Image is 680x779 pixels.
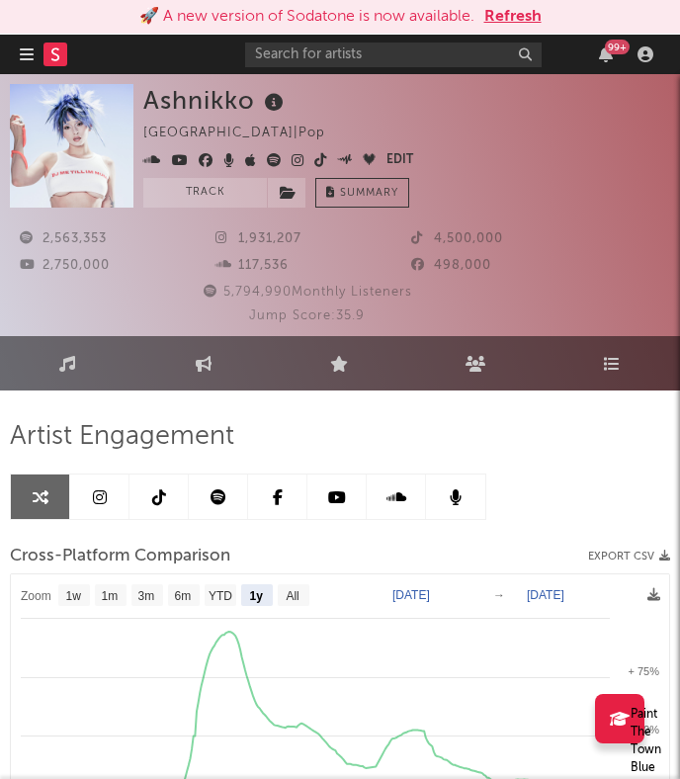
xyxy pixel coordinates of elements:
[215,232,301,245] span: 1,931,207
[340,188,398,199] span: Summary
[10,425,234,449] span: Artist Engagement
[215,259,289,272] span: 117,536
[21,589,51,603] text: Zoom
[66,589,82,603] text: 1w
[10,545,230,568] span: Cross-Platform Comparison
[588,551,670,563] button: Export CSV
[411,259,491,272] span: 498,000
[315,178,409,208] button: Summary
[386,149,413,173] button: Edit
[143,84,289,117] div: Ashnikko
[245,43,542,67] input: Search for artists
[143,122,348,145] div: [GEOGRAPHIC_DATA] | Pop
[411,232,503,245] span: 4,500,000
[138,589,155,603] text: 3m
[209,589,232,603] text: YTD
[175,589,192,603] text: 6m
[286,589,298,603] text: All
[629,665,660,677] text: + 75%
[599,46,613,62] button: 99+
[201,286,412,299] span: 5,794,990 Monthly Listeners
[139,5,474,29] div: 🚀 A new version of Sodatone is now available.
[20,232,107,245] span: 2,563,353
[249,309,365,322] span: Jump Score: 35.9
[493,588,505,602] text: →
[392,588,430,602] text: [DATE]
[484,5,542,29] button: Refresh
[143,178,267,208] button: Track
[20,259,110,272] span: 2,750,000
[527,588,564,602] text: [DATE]
[102,589,119,603] text: 1m
[605,40,630,54] div: 99 +
[250,589,264,603] text: 1y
